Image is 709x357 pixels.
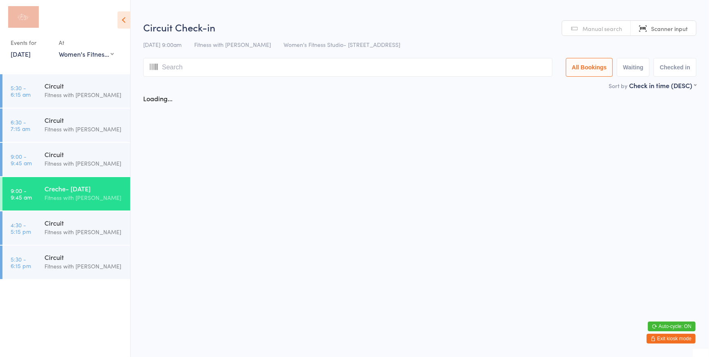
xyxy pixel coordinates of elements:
time: 6:30 - 7:15 am [11,119,30,132]
img: Fitness with Zoe [8,6,39,28]
div: Circuit [44,218,123,227]
time: 4:30 - 5:15 pm [11,222,31,235]
input: Search [143,58,552,77]
span: Fitness with [PERSON_NAME] [194,40,271,49]
button: Checked in [654,58,696,77]
label: Sort by [609,82,627,90]
span: Scanner input [651,24,688,33]
div: Circuit [44,150,123,159]
span: Women's Fitness Studio- [STREET_ADDRESS] [284,40,400,49]
time: 5:30 - 6:15 pm [11,256,31,269]
time: 9:00 - 9:45 am [11,153,32,166]
div: Fitness with [PERSON_NAME] [44,227,123,237]
div: Fitness with [PERSON_NAME] [44,262,123,271]
time: 9:00 - 9:45 am [11,187,32,200]
time: 5:30 - 6:15 am [11,84,31,98]
button: Exit kiosk mode [647,334,696,344]
a: 9:00 -9:45 amCreche- [DATE]Fitness with [PERSON_NAME] [2,177,130,211]
a: 9:00 -9:45 amCircuitFitness with [PERSON_NAME] [2,143,130,176]
div: At [59,36,114,49]
div: Fitness with [PERSON_NAME] [44,124,123,134]
div: Fitness with [PERSON_NAME] [44,159,123,168]
a: 5:30 -6:15 pmCircuitFitness with [PERSON_NAME] [2,246,130,279]
button: Waiting [617,58,649,77]
div: Fitness with [PERSON_NAME] [44,193,123,202]
div: Fitness with [PERSON_NAME] [44,90,123,100]
div: Loading... [143,94,173,103]
span: Manual search [583,24,622,33]
a: [DATE] [11,49,31,58]
div: Events for [11,36,51,49]
div: Circuit [44,81,123,90]
a: 6:30 -7:15 amCircuitFitness with [PERSON_NAME] [2,109,130,142]
button: Auto-cycle: ON [648,322,696,331]
div: Check in time (DESC) [629,81,696,90]
span: [DATE] 9:00am [143,40,182,49]
div: Creche- [DATE] [44,184,123,193]
button: All Bookings [566,58,613,77]
div: Women's Fitness Studio- [STREET_ADDRESS] [59,49,114,58]
div: Circuit [44,253,123,262]
h2: Circuit Check-in [143,20,696,34]
div: Circuit [44,115,123,124]
a: 5:30 -6:15 amCircuitFitness with [PERSON_NAME] [2,74,130,108]
a: 4:30 -5:15 pmCircuitFitness with [PERSON_NAME] [2,211,130,245]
